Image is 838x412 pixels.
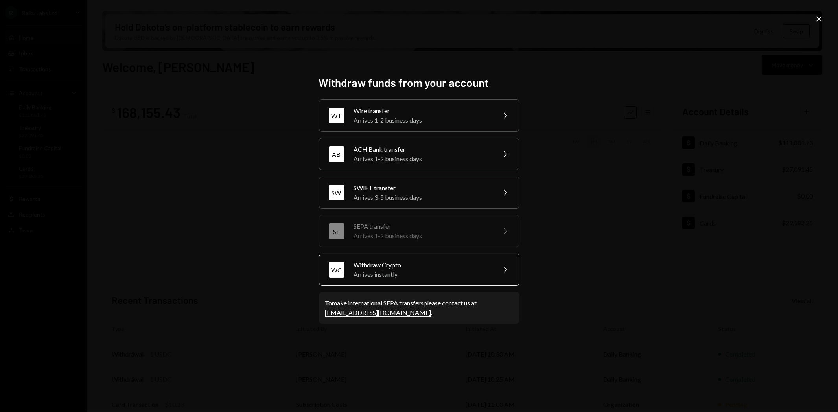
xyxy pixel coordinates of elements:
button: WCWithdraw CryptoArrives instantly [319,254,519,286]
div: SWIFT transfer [354,183,491,193]
div: Arrives instantly [354,270,491,279]
div: Withdraw Crypto [354,260,491,270]
div: Arrives 3-5 business days [354,193,491,202]
div: Arrives 1-2 business days [354,116,491,125]
div: AB [329,146,344,162]
a: [EMAIL_ADDRESS][DOMAIN_NAME] [325,309,431,317]
div: SW [329,185,344,200]
div: Arrives 1-2 business days [354,154,491,164]
div: To make international SEPA transfers please contact us at . [325,298,513,317]
button: ABACH Bank transferArrives 1-2 business days [319,138,519,170]
div: Wire transfer [354,106,491,116]
div: WT [329,108,344,123]
button: SWSWIFT transferArrives 3-5 business days [319,177,519,209]
div: ACH Bank transfer [354,145,491,154]
button: SESEPA transferArrives 1-2 business days [319,215,519,247]
div: WC [329,262,344,278]
button: WTWire transferArrives 1-2 business days [319,99,519,132]
div: Arrives 1-2 business days [354,231,491,241]
div: SEPA transfer [354,222,491,231]
h2: Withdraw funds from your account [319,75,519,90]
div: SE [329,223,344,239]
